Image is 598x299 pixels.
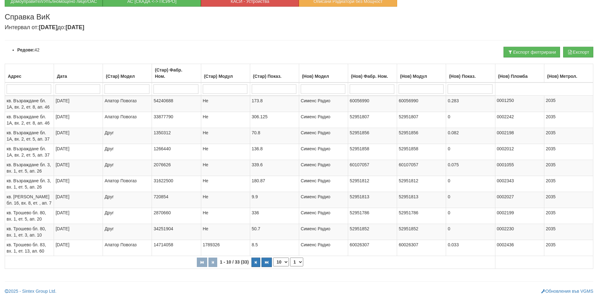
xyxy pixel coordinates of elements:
span: 52951812 [350,178,369,183]
span: 0 [448,114,450,119]
span: Сименс Радио [301,210,330,215]
span: 2035 [546,194,556,199]
span: 52951852 [399,226,418,231]
span: кв. Възраждане бл. 1А, вх. 2, ет. 8, ап. 46 [7,98,50,109]
span: Апатор Повогаз [105,242,137,247]
span: 2035 [546,146,556,151]
span: 70.8 [252,130,260,135]
span: 2035 [546,162,556,167]
th: (Нов) Метрол.: No sort applied, activate to apply an ascending sort [544,64,593,83]
span: 2035 [546,242,556,247]
span: Друг [105,226,114,231]
button: Следваща страница [251,258,260,267]
span: Сименс Радио [301,178,330,183]
span: 0001250 [497,98,514,103]
span: 0002199 [497,210,514,215]
span: [DATE] [56,242,69,247]
span: 136.8 [252,146,263,151]
span: 52951813 [350,194,369,199]
th: (Стар) Модел: No sort applied, activate to apply an ascending sort [103,64,152,83]
span: кв. [PERSON_NAME] бл. 16, вх. 8, ет. , ап. 7 [7,194,51,206]
span: 52951812 [399,178,418,183]
span: 9.9 [252,194,258,199]
span: 2035 [546,130,556,135]
span: 173.8 [252,98,263,103]
span: 60056990 [350,98,369,103]
span: 52951813 [399,194,418,199]
span: 2035 [546,178,556,183]
span: кв. Възраждане бл. 3, вх. 1, ет. 5, ап. 26 [7,178,51,190]
span: Друг [105,210,114,215]
span: 0 [448,146,450,151]
span: 60026307 [399,242,418,247]
span: 60107057 [399,162,418,167]
span: 720854 [154,194,168,199]
span: Не [203,210,208,215]
th: (Нов) Пломба: No sort applied, activate to apply an ascending sort [495,64,544,83]
span: 52951786 [350,210,369,215]
span: 0 [448,226,450,231]
span: 52951856 [399,130,418,135]
span: 52951807 [399,114,418,119]
span: Сименс Радио [301,130,330,135]
span: 0 [448,194,450,199]
b: [DATE] [66,24,84,30]
span: 2035 [546,210,556,215]
th: Дата: No sort applied, activate to apply an ascending sort [54,64,103,83]
span: 60056990 [399,98,418,103]
span: Сименс Радио [301,146,330,151]
span: [DATE] [56,226,69,231]
span: [DATE] [56,114,69,119]
span: 0002436 [497,242,514,247]
span: Не [203,130,208,135]
th: Адрес: No sort applied, activate to apply an ascending sort [5,64,54,83]
span: 34251904 [154,226,173,231]
span: 52951856 [350,130,369,135]
a: Обновления във VGMS [541,289,593,294]
button: Първа страница [197,258,207,267]
span: 339.6 [252,162,263,167]
span: кв. Възраждане бл. 1А, вх. 2, ет. 5, ап. 37 [7,146,50,158]
span: 0.033 [448,242,459,247]
span: 0.075 [448,162,459,167]
span: 50.7 [252,226,260,231]
select: Страница номер [290,258,303,266]
select: Брой редове на страница [273,258,289,266]
span: Сименс Радио [301,242,330,247]
span: 52951807 [350,114,369,119]
span: 2035 [546,114,556,119]
div: Дата [56,72,101,81]
span: 0002012 [497,146,514,151]
th: (Нов) Фабр. Ном.: No sort applied, activate to apply an ascending sort [348,64,397,83]
span: Не [203,162,208,167]
span: 8.5 [252,242,258,247]
span: Сименс Радио [301,162,330,167]
span: Не [203,226,208,231]
span: 0002242 [497,114,514,119]
th: (Стар) Модул: No sort applied, activate to apply an ascending sort [201,64,250,83]
span: 33877790 [154,114,173,119]
span: 52951858 [399,146,418,151]
span: 0.283 [448,98,459,103]
span: 14714058 [154,242,173,247]
div: (Нов) Показ. [448,72,493,81]
span: 52951858 [350,146,369,151]
th: (Нов) Показ.: No sort applied, activate to apply an ascending sort [446,64,495,83]
th: (Стар) Показ.: No sort applied, activate to apply an ascending sort [250,64,299,83]
span: кв. Възраждане бл. 3, вх. 1, ет. 5, ап. 26 [7,162,51,174]
li: 42 [17,47,40,53]
button: Предишна страница [208,258,217,267]
span: 0.082 [448,130,459,135]
span: Друг [105,130,114,135]
span: 1 - 10 / 33 (33) [218,259,250,264]
span: Не [203,178,208,183]
div: (Нов) Фабр. Ном. [350,72,395,81]
span: Не [203,114,208,119]
div: (Нов) Пломба [497,72,542,81]
span: 0 [448,210,450,215]
span: кв. Трошево бл. 80, вх. 1, ет. 5, ап. 20 [7,210,46,222]
span: 336 [252,210,259,215]
span: Апатор Повогаз [105,98,137,103]
span: кв. Трошево бл. 83, вх. 1, ет. 13, ап. 60 [7,242,46,254]
span: 60026307 [350,242,369,247]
